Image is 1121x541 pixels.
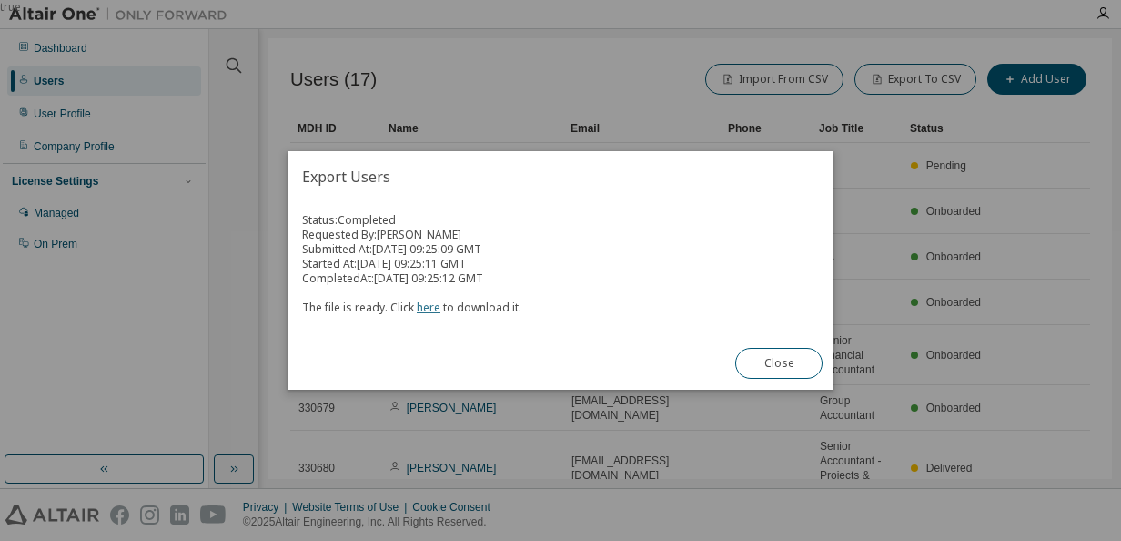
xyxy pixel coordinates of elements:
div: Submitted At: [DATE] 09:25:09 GMT [302,242,819,257]
a: here [417,300,440,315]
div: The file is ready. Click to download it. [302,286,819,315]
button: Close [735,348,823,379]
div: Status: Completed Requested By: [PERSON_NAME] Started At: [DATE] 09:25:11 GMT Completed At: [DATE... [302,213,819,315]
h2: Export Users [288,151,833,202]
